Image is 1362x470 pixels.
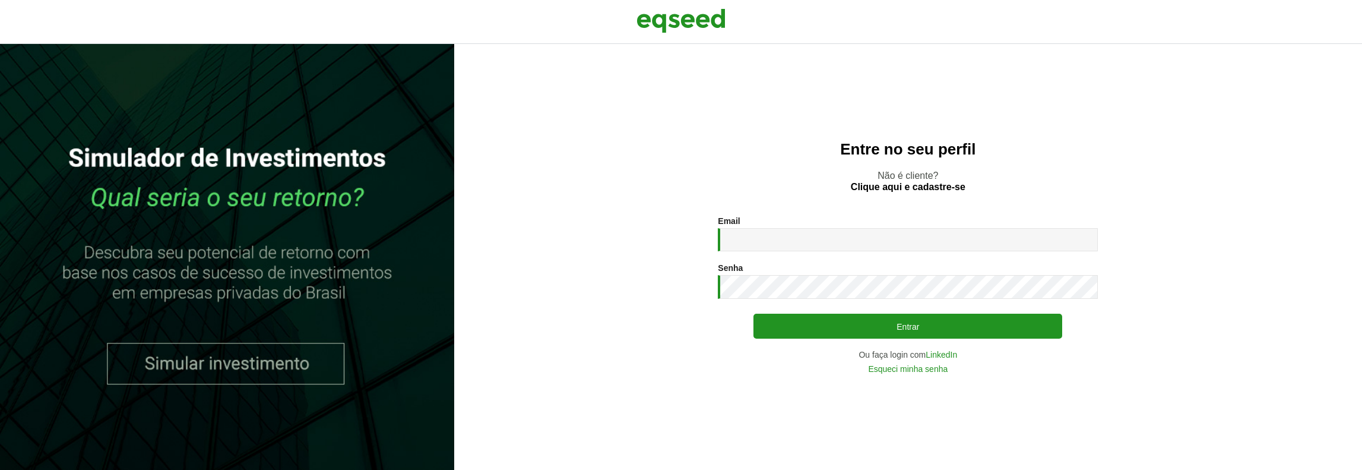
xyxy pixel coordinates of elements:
[753,314,1062,339] button: Entrar
[851,182,965,192] a: Clique aqui e cadastre-se
[478,141,1338,158] h2: Entre no seu perfil
[868,365,948,373] a: Esqueci minha senha
[926,351,957,359] a: LinkedIn
[636,6,726,36] img: EqSeed Logo
[718,264,743,272] label: Senha
[478,170,1338,193] p: Não é cliente?
[718,351,1098,359] div: Ou faça login com
[718,217,740,225] label: Email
